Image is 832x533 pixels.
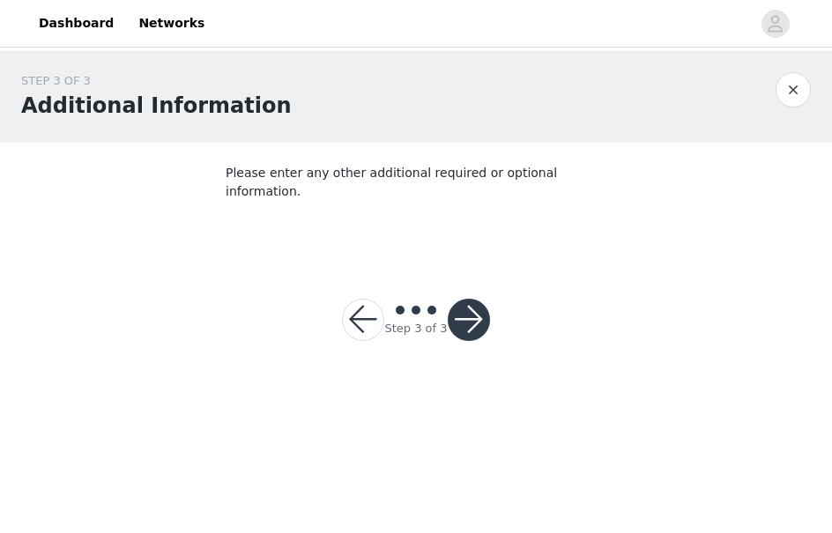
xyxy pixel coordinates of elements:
[21,90,291,122] h1: Additional Information
[128,4,215,43] a: Networks
[384,320,447,337] div: Step 3 of 3
[226,164,606,201] p: Please enter any other additional required or optional information.
[767,10,784,38] div: avatar
[21,72,291,90] div: STEP 3 OF 3
[28,4,124,43] a: Dashboard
